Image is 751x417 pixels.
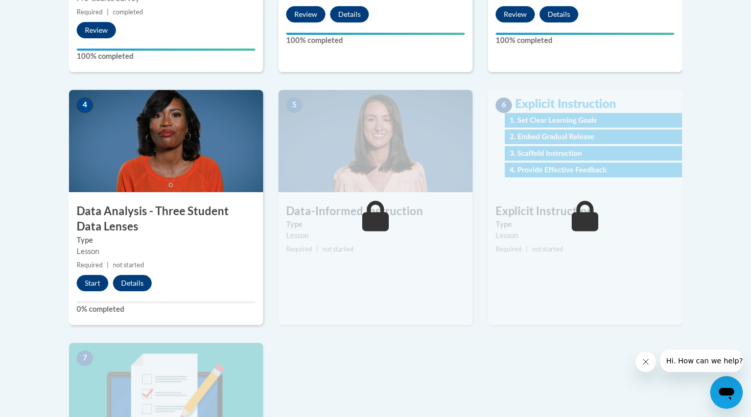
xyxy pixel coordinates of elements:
label: Type [496,219,674,230]
div: Lesson [77,246,255,257]
button: Details [539,6,578,22]
span: | [316,245,318,253]
iframe: Message from company [660,350,743,372]
div: Lesson [286,230,465,241]
img: Course Image [278,90,473,192]
button: Review [286,6,325,22]
span: 4 [77,98,93,113]
span: Required [496,245,522,253]
span: | [107,261,109,269]
span: completed [113,8,143,16]
h3: Explicit Instruction [488,203,682,219]
span: | [526,245,528,253]
label: 100% completed [286,35,465,46]
div: Your progress [286,33,465,35]
h3: Data-Informed Instruction [278,203,473,219]
button: Review [77,22,116,38]
span: not started [532,245,563,253]
span: not started [113,261,144,269]
label: 100% completed [77,51,255,62]
span: | [107,8,109,16]
iframe: Close message [636,352,656,372]
button: Start [77,275,108,291]
label: 0% completed [77,304,255,315]
h3: Data Analysis - Three Student Data Lenses [69,203,263,235]
span: not started [322,245,354,253]
div: Lesson [496,230,674,241]
button: Details [113,275,152,291]
span: Required [77,261,103,269]
span: Required [286,245,312,253]
span: 5 [286,98,302,113]
label: Type [77,235,255,246]
img: Course Image [69,90,263,192]
span: Required [77,8,103,16]
span: 7 [77,351,93,366]
span: 6 [496,98,512,113]
iframe: Button to launch messaging window [710,376,743,409]
div: Your progress [77,49,255,51]
div: Your progress [496,33,674,35]
button: Review [496,6,535,22]
label: 100% completed [496,35,674,46]
label: Type [286,219,465,230]
button: Details [330,6,369,22]
img: Course Image [488,90,682,192]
